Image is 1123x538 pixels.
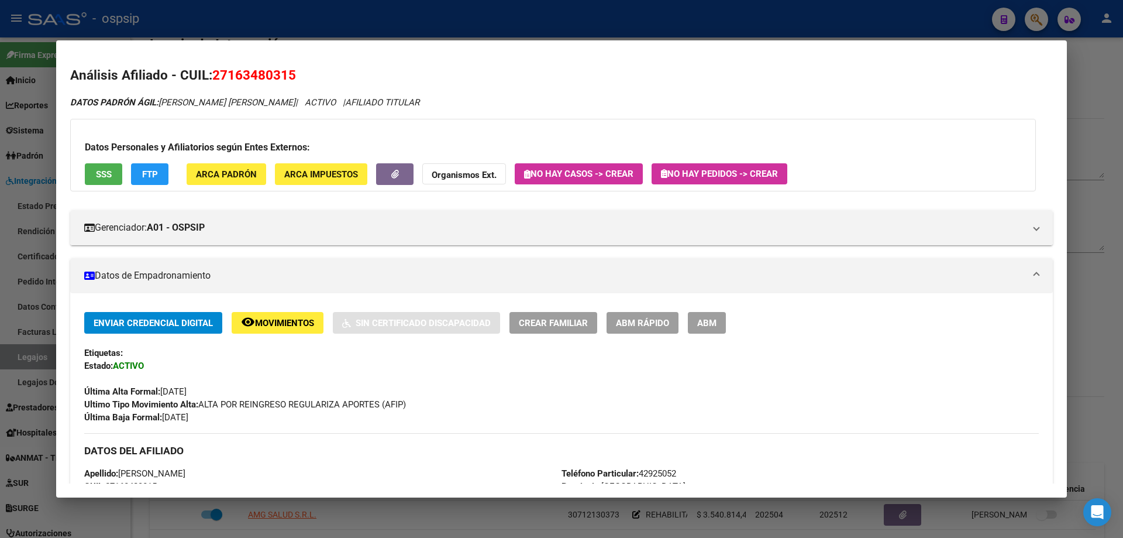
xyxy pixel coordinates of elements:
mat-expansion-panel-header: Datos de Empadronamiento [70,258,1053,293]
strong: Apellido: [84,468,118,479]
button: SSS [85,163,122,185]
span: ARCA Padrón [196,169,257,180]
button: Enviar Credencial Digital [84,312,222,334]
span: Movimientos [255,318,314,328]
span: Crear Familiar [519,318,588,328]
button: Organismos Ext. [422,163,506,185]
span: No hay casos -> Crear [524,169,633,179]
span: ARCA Impuestos [284,169,358,180]
strong: Última Alta Formal: [84,386,160,397]
strong: Última Baja Formal: [84,412,162,423]
span: [PERSON_NAME] [84,468,185,479]
button: No hay Pedidos -> Crear [652,163,787,184]
span: No hay Pedidos -> Crear [661,169,778,179]
h3: DATOS DEL AFILIADO [84,444,1039,457]
span: AFILIADO TITULAR [345,97,419,108]
strong: DATOS PADRÓN ÁGIL: [70,97,159,108]
strong: Ultimo Tipo Movimiento Alta: [84,399,198,410]
mat-panel-title: Datos de Empadronamiento [84,269,1025,283]
strong: Provincia: [561,481,601,492]
button: FTP [131,163,168,185]
i: | ACTIVO | [70,97,419,108]
span: [DATE] [84,386,187,397]
button: ARCA Padrón [187,163,266,185]
span: 27163480315 [212,67,296,83]
h3: Datos Personales y Afiliatorios según Entes Externos: [85,141,1021,155]
strong: Teléfono Particular: [561,468,639,479]
span: 27163480315 [84,481,157,492]
strong: Estado: [84,361,113,371]
strong: Organismos Ext. [432,170,497,180]
button: Crear Familiar [509,312,597,334]
span: SSS [96,169,112,180]
button: ABM Rápido [607,312,678,334]
span: FTP [142,169,158,180]
span: Sin Certificado Discapacidad [356,318,491,328]
button: Movimientos [232,312,323,334]
button: ABM [688,312,726,334]
span: ABM Rápido [616,318,669,328]
strong: CUIL: [84,481,105,492]
button: ARCA Impuestos [275,163,367,185]
strong: A01 - OSPSIP [147,221,205,235]
mat-expansion-panel-header: Gerenciador:A01 - OSPSIP [70,210,1053,245]
strong: Etiquetas: [84,348,123,358]
button: No hay casos -> Crear [515,163,643,184]
strong: ACTIVO [113,361,144,371]
span: ABM [697,318,716,328]
span: [DATE] [84,412,188,423]
mat-panel-title: Gerenciador: [84,221,1025,235]
h2: Análisis Afiliado - CUIL: [70,66,1053,85]
span: [PERSON_NAME] [PERSON_NAME] [70,97,295,108]
mat-icon: remove_red_eye [241,315,255,329]
span: ALTA POR REINGRESO REGULARIZA APORTES (AFIP) [84,399,406,410]
span: Enviar Credencial Digital [94,318,213,328]
span: 42925052 [561,468,676,479]
span: [GEOGRAPHIC_DATA] [561,481,685,492]
div: Open Intercom Messenger [1083,498,1111,526]
button: Sin Certificado Discapacidad [333,312,500,334]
